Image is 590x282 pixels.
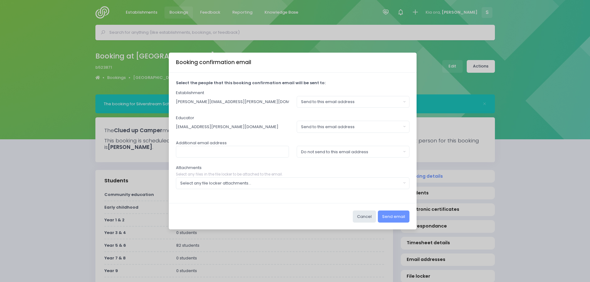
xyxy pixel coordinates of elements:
[301,149,401,155] div: Do not send to this email address
[176,90,410,108] div: Establishment
[180,180,401,186] div: Select any file locker attachments...
[176,80,326,86] strong: Select the people that this booking confirmation email will be sent to:
[297,146,410,158] button: Do not send to this email address
[176,140,410,158] div: Additional email address
[176,59,251,66] h5: Booking confirmation email
[176,172,410,177] span: Select any files in the file locker to be attached to the email.
[378,210,409,222] button: Send email
[297,121,410,132] button: Send to this email address
[176,165,410,189] div: Attachments
[297,96,410,108] button: Send to this email address
[301,99,401,105] div: Send to this email address
[176,177,410,189] button: Select any file locker attachments...
[176,115,410,133] div: Educator
[353,210,376,222] button: Cancel
[301,124,401,130] div: Send to this email address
